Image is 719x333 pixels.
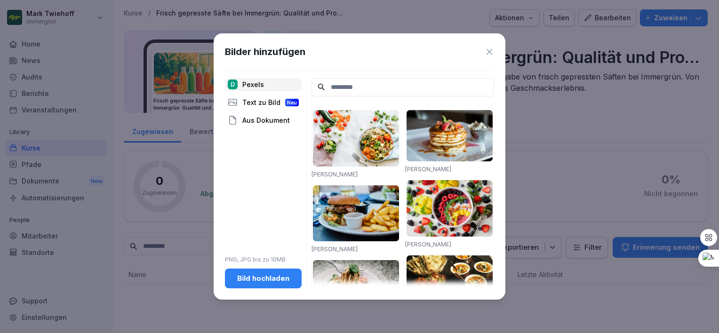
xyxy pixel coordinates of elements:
a: [PERSON_NAME] [405,241,451,248]
div: Aus Dokument [225,114,302,127]
img: pexels-photo-376464.jpeg [407,110,493,161]
p: PNG, JPG bis zu 10MB [225,255,302,264]
button: Bild hochladen [225,269,302,288]
div: Neu [285,99,299,106]
img: pexels-photo-1640777.jpeg [313,110,399,166]
a: [PERSON_NAME] [312,171,358,178]
img: pexels-photo-1279330.jpeg [313,260,399,317]
img: pexels.png [228,79,238,89]
h1: Bilder hinzufügen [225,45,305,59]
img: pexels-photo-70497.jpeg [313,185,399,242]
div: Bild hochladen [232,273,294,284]
img: pexels-photo-958545.jpeg [407,255,493,302]
a: [PERSON_NAME] [405,166,451,173]
a: [PERSON_NAME] [312,246,358,253]
div: Pexels [225,78,302,91]
img: pexels-photo-1099680.jpeg [407,180,493,237]
div: Text zu Bild [225,96,302,109]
